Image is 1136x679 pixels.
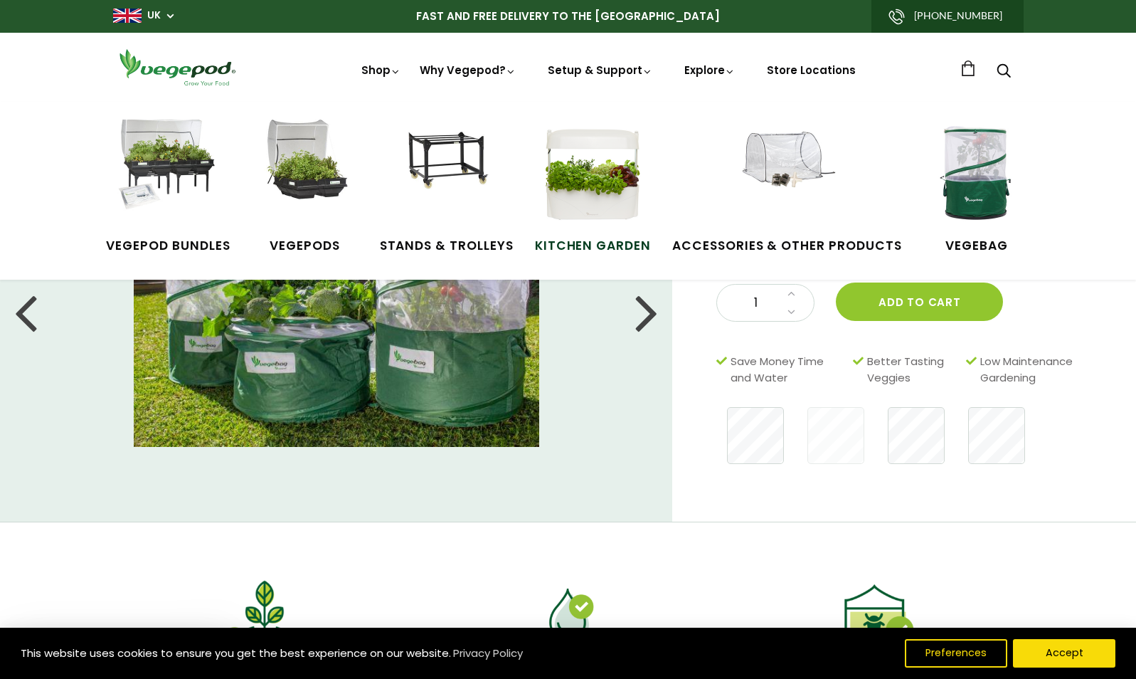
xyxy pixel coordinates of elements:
[113,9,142,23] img: gb_large.png
[731,294,780,312] span: 1
[997,65,1011,80] a: Search
[380,120,514,255] a: Stands & Trolleys
[867,354,959,386] span: Better Tasting Veggies
[836,283,1003,321] button: Add to cart
[252,237,359,256] span: Vegepods
[21,646,451,660] span: This website uses cookies to ensure you get the best experience on our website.
[393,120,500,226] img: Stands & Trolleys
[361,63,401,117] a: Shop
[783,285,800,303] a: Increase quantity by 1
[923,120,1030,226] img: VegeBag
[252,120,359,255] a: Vegepods
[380,237,514,256] span: Stands & Trolleys
[733,120,840,226] img: Accessories & Other Products
[106,120,230,255] a: Vegepod Bundles
[539,120,646,226] img: Kitchen Garden
[134,177,539,447] img: Vegebag - PRE ORDER - Estimated Ship Date OCTOBER 1ST
[783,303,800,322] a: Decrease quantity by 1
[113,47,241,88] img: Vegepod
[731,354,845,386] span: Save Money Time and Water
[106,237,230,256] span: Vegepod Bundles
[980,354,1093,386] span: Low Maintenance Gardening
[252,120,359,226] img: Raised Garden Kits
[1013,639,1115,668] button: Accept
[548,63,653,78] a: Setup & Support
[767,63,856,78] a: Store Locations
[535,237,651,256] span: Kitchen Garden
[672,237,902,256] span: Accessories & Other Products
[684,63,736,78] a: Explore
[420,63,516,78] a: Why Vegepod?
[923,237,1030,256] span: VegeBag
[147,9,161,23] a: UK
[923,120,1030,255] a: VegeBag
[451,641,525,666] a: Privacy Policy (opens in a new tab)
[905,639,1007,668] button: Preferences
[115,120,221,226] img: Vegepod Bundles
[672,120,902,255] a: Accessories & Other Products
[535,120,651,255] a: Kitchen Garden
